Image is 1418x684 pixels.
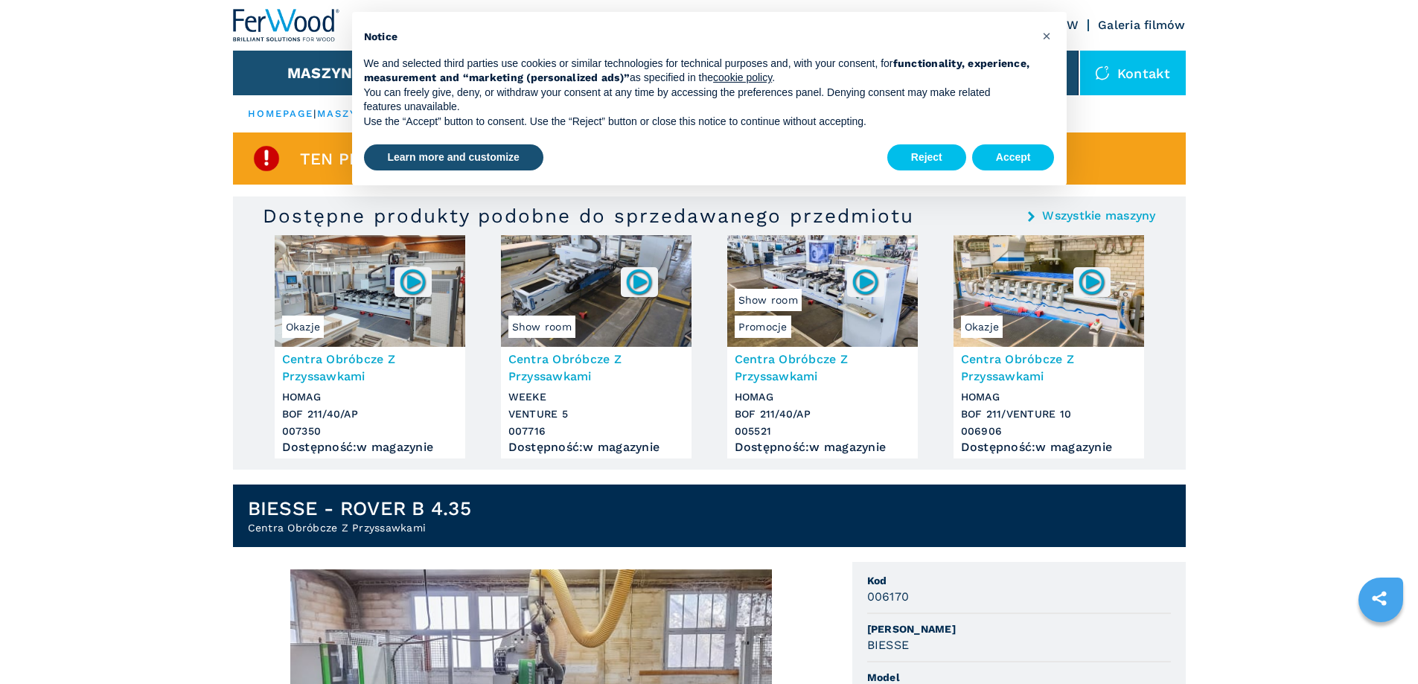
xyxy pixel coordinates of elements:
[364,86,1031,115] p: You can freely give, deny, or withdraw your consent at any time by accessing the preferences pane...
[364,115,1031,130] p: Use the “Accept” button to consent. Use the “Reject” button or close this notice to continue with...
[248,496,471,520] h1: BIESSE - ROVER B 4.35
[954,235,1144,458] a: Centra Obróbcze Z Przyssawkami HOMAG BOF 211/VENTURE 10Okazje006906Centra Obróbcze Z Przyssawkami...
[364,144,543,171] button: Learn more and customize
[867,588,910,605] h3: 006170
[713,71,772,83] a: cookie policy
[867,621,1171,636] span: [PERSON_NAME]
[1095,65,1110,80] img: Kontakt
[275,235,465,458] a: Centra Obróbcze Z Przyssawkami HOMAG BOF 211/40/APOkazje007350Centra Obróbcze Z PrzyssawkamiHOMAG...
[398,267,427,296] img: 007350
[1042,210,1155,222] a: Wszystkie maszyny
[233,9,340,42] img: Ferwood
[508,351,684,385] h3: Centra Obróbcze Z Przyssawkami
[735,351,910,385] h3: Centra Obróbcze Z Przyssawkami
[252,144,281,173] img: SoldProduct
[508,389,684,440] h3: WEEKE VENTURE 5 007716
[364,57,1031,86] p: We and selected third parties use cookies or similar technologies for technical purposes and, wit...
[1361,580,1398,617] a: sharethis
[364,57,1030,84] strong: functionality, experience, measurement and “marketing (personalized ads)”
[287,64,363,82] button: Maszyny
[961,389,1137,440] h3: HOMAG BOF 211/VENTURE 10 006906
[1077,267,1106,296] img: 006906
[313,108,316,119] span: |
[263,204,914,228] h3: Dostępne produkty podobne do sprzedawanego przedmiotu
[300,150,622,167] span: Ten przedmiot jest już sprzedany
[625,267,654,296] img: 007716
[961,444,1137,451] div: Dostępność : w magazynie
[735,289,802,311] span: Show room
[961,351,1137,385] h3: Centra Obróbcze Z Przyssawkami
[727,235,918,458] a: Centra Obróbcze Z Przyssawkami HOMAG BOF 211/40/APPromocjeShow room005521Centra Obróbcze Z Przyss...
[961,316,1003,338] span: Okazje
[887,144,966,171] button: Reject
[248,520,471,535] h2: Centra Obróbcze Z Przyssawkami
[1042,27,1051,45] span: ×
[275,235,465,347] img: Centra Obróbcze Z Przyssawkami HOMAG BOF 211/40/AP
[972,144,1055,171] button: Accept
[735,444,910,451] div: Dostępność : w magazynie
[954,235,1144,347] img: Centra Obróbcze Z Przyssawkami HOMAG BOF 211/VENTURE 10
[282,351,458,385] h3: Centra Obróbcze Z Przyssawkami
[1035,24,1059,48] button: Close this notice
[508,316,575,338] span: Show room
[1355,617,1407,673] iframe: Chat
[1080,51,1186,95] div: Kontakt
[735,389,910,440] h3: HOMAG BOF 211/40/AP 005521
[508,444,684,451] div: Dostępność : w magazynie
[501,235,692,347] img: Centra Obróbcze Z Przyssawkami WEEKE VENTURE 5
[364,30,1031,45] h2: Notice
[317,108,374,119] a: maszyny
[282,389,458,440] h3: HOMAG BOF 211/40/AP 007350
[851,267,880,296] img: 005521
[867,636,910,653] h3: BIESSE
[248,108,314,119] a: HOMEPAGE
[867,573,1171,588] span: Kod
[501,235,692,458] a: Centra Obróbcze Z Przyssawkami WEEKE VENTURE 5Show room007716Centra Obróbcze Z PrzyssawkamiWEEKEV...
[727,235,918,347] img: Centra Obróbcze Z Przyssawkami HOMAG BOF 211/40/AP
[1098,18,1186,32] a: Galeria filmów
[735,316,791,338] span: Promocje
[282,444,458,451] div: Dostępność : w magazynie
[282,316,325,338] span: Okazje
